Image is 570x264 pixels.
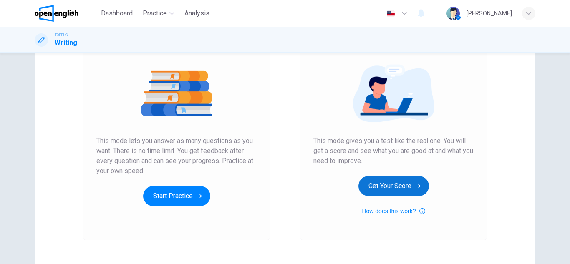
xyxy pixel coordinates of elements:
button: Start Practice [143,186,210,206]
span: Analysis [184,8,209,18]
img: en [386,10,396,17]
span: Practice [143,8,167,18]
button: How does this work? [362,206,425,216]
span: Dashboard [101,8,133,18]
div: [PERSON_NAME] [467,8,512,18]
button: Dashboard [98,6,136,21]
span: TOEFL® [55,32,68,38]
button: Practice [139,6,178,21]
span: This mode lets you answer as many questions as you want. There is no time limit. You get feedback... [96,136,257,176]
img: OpenEnglish logo [35,5,78,22]
button: Get Your Score [358,176,429,196]
img: Profile picture [446,7,460,20]
a: OpenEnglish logo [35,5,98,22]
span: This mode gives you a test like the real one. You will get a score and see what you are good at a... [313,136,474,166]
button: Analysis [181,6,213,21]
h1: Writing [55,38,77,48]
